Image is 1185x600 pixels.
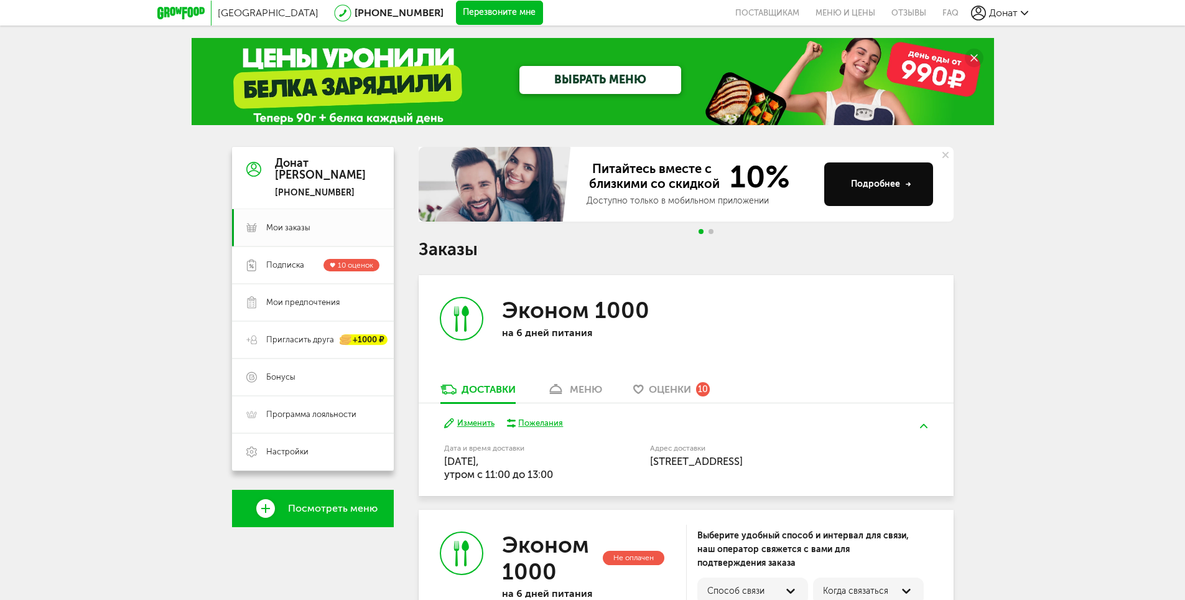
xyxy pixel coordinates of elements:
span: Мои заказы [266,222,310,233]
span: [STREET_ADDRESS] [650,455,743,467]
div: Пожелания [518,418,563,429]
span: Go to slide 2 [709,229,713,234]
span: Программа лояльности [266,409,356,420]
a: Пригласить друга +1000 ₽ [232,321,394,359]
label: Дата и время доставки [444,445,587,452]
div: Доставки [462,383,516,395]
div: Подробнее [851,178,911,190]
span: Питайтесь вместе с близкими со скидкой [587,161,722,192]
a: Посмотреть меню [232,490,394,527]
span: Настройки [266,446,309,457]
a: Оценки 10 [627,383,716,403]
a: меню [541,383,608,403]
span: [GEOGRAPHIC_DATA] [218,7,318,19]
h1: Заказы [419,241,954,258]
a: Бонусы [232,359,394,396]
span: 10% [722,161,790,192]
div: меню [570,383,602,395]
label: Адрес доставки [650,445,882,452]
h3: Эконом 1000 [502,297,649,324]
div: Не оплачен [603,551,664,565]
button: Изменить [444,418,495,429]
span: Донат [989,7,1018,19]
div: Донат [PERSON_NAME] [275,157,366,182]
span: Подписка [266,260,304,271]
div: Когда связаться [823,586,914,596]
a: Мои предпочтения [232,284,394,321]
span: Посмотреть меню [288,503,378,514]
a: Подписка 10 оценок [232,246,394,284]
a: Доставки [434,383,522,403]
button: Подробнее [824,162,933,206]
img: arrow-up-green.5eb5f82.svg [920,424,927,428]
div: Выберите удобный способ и интервал для связи, наш оператор свяжется с вами для подтверждения заказа [697,529,932,570]
span: Оценки [649,383,691,395]
div: 10 [696,382,710,396]
div: [PHONE_NUMBER] [275,187,366,199]
div: +1000 ₽ [340,335,388,345]
a: Программа лояльности [232,396,394,433]
p: на 6 дней питания [502,588,664,599]
a: [PHONE_NUMBER] [355,7,444,19]
span: Мои предпочтения [266,297,340,308]
a: ВЫБРАТЬ МЕНЮ [519,66,681,94]
span: 10 оценок [338,261,373,270]
button: Пожелания [507,418,564,429]
span: Пригласить друга [266,334,334,345]
span: Бонусы [266,372,295,383]
h3: Эконом 1000 [502,532,600,585]
span: [DATE], утром c 11:00 до 13:00 [444,455,553,480]
a: Мои заказы [232,209,394,246]
p: на 6 дней питания [502,327,664,339]
div: Способ связи [707,586,798,596]
img: family-banner.579af9d.jpg [419,147,574,222]
span: Go to slide 1 [699,229,704,234]
a: Настройки [232,433,394,471]
button: Перезвоните мне [456,1,543,26]
div: Доступно только в мобильном приложении [587,195,814,207]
